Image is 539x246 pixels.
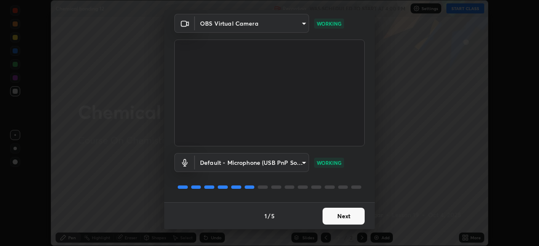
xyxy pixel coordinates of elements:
h4: / [268,212,270,220]
h4: 5 [271,212,275,220]
p: WORKING [317,159,342,167]
div: OBS Virtual Camera [195,14,309,33]
div: OBS Virtual Camera [195,153,309,172]
p: WORKING [317,20,342,27]
h4: 1 [264,212,267,220]
button: Next [323,208,365,225]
